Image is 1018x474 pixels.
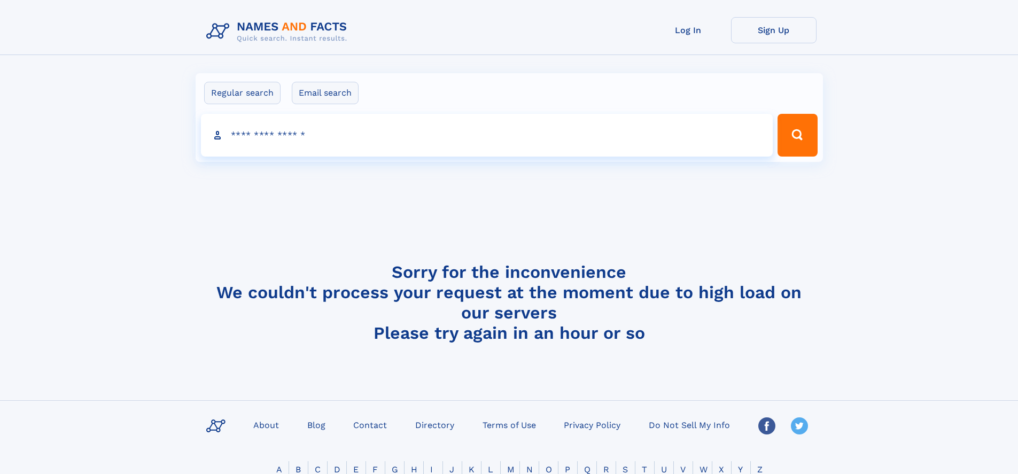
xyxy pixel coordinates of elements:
a: Log In [646,17,731,43]
img: Facebook [758,417,775,434]
a: Terms of Use [478,417,540,432]
a: Directory [411,417,459,432]
button: Search Button [778,114,817,157]
a: Blog [303,417,330,432]
a: Do Not Sell My Info [644,417,734,432]
label: Email search [292,82,359,104]
a: Contact [349,417,391,432]
a: About [249,417,283,432]
label: Regular search [204,82,281,104]
a: Sign Up [731,17,817,43]
input: search input [201,114,773,157]
h4: Sorry for the inconvenience We couldn't process your request at the moment due to high load on ou... [202,262,817,343]
a: Privacy Policy [559,417,625,432]
img: Logo Names and Facts [202,17,356,46]
img: Twitter [791,417,808,434]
